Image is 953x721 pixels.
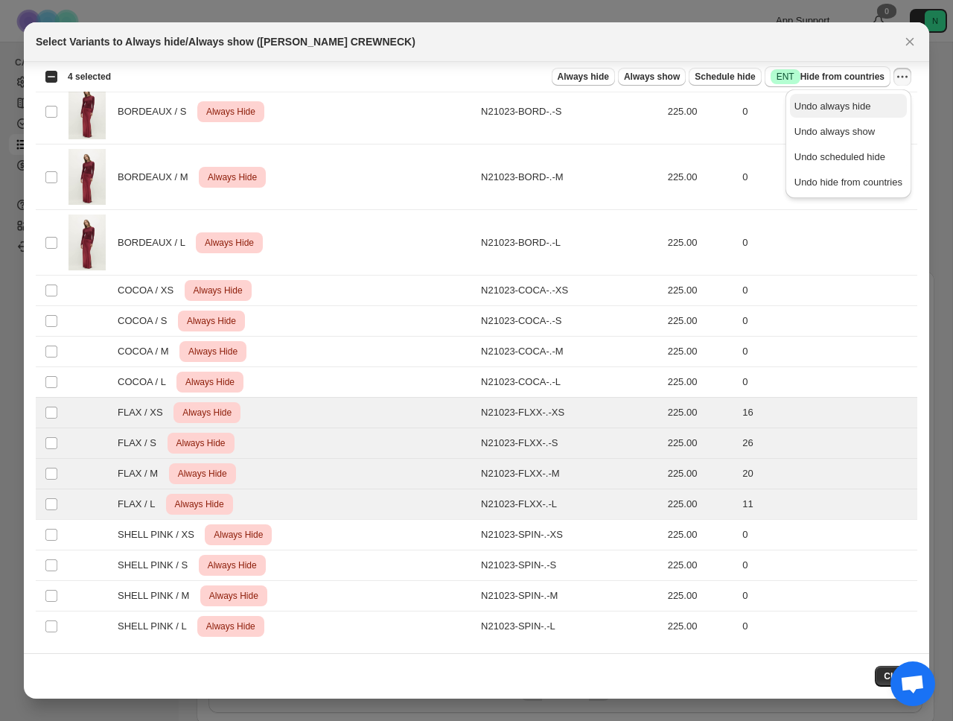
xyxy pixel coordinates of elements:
span: SHELL PINK / XS [118,527,203,542]
td: 0 [738,581,917,612]
span: ENT [777,71,794,83]
span: Always Hide [202,234,257,252]
td: 0 [738,550,917,581]
span: Schedule hide [695,71,755,83]
td: 225.00 [663,367,739,398]
button: SuccessENTHide from countries [765,66,890,87]
button: More actions [893,68,911,86]
td: N21023-FLXX-.-XS [476,398,663,428]
span: BORDEAUX / S [118,104,194,119]
td: 225.00 [663,520,739,550]
span: Always Hide [179,404,235,422]
td: 225.00 [663,306,739,337]
span: 4 selected [68,71,111,83]
span: Always Hide [203,617,258,635]
button: Undo always hide [790,94,907,118]
td: 0 [738,306,917,337]
td: N21023-SPIN-.-L [476,612,663,642]
button: Undo hide from countries [790,170,907,194]
td: 225.00 [663,428,739,459]
span: Always Hide [173,434,229,452]
h2: Select Variants to Always hide/Always show ([PERSON_NAME] CREWNECK) [36,34,415,49]
span: Always Hide [175,465,230,483]
button: Always hide [552,68,615,86]
td: 26 [738,428,917,459]
span: Undo scheduled hide [794,151,885,162]
td: N21023-COCA-.-S [476,306,663,337]
span: Always Hide [185,343,240,360]
span: FLAX / M [118,466,166,481]
span: COCOA / XS [118,283,182,298]
span: Always Hide [205,556,260,574]
td: N21023-COCA-.-L [476,367,663,398]
td: 225.00 [663,210,739,276]
td: 225.00 [663,398,739,428]
td: N21023-FLXX-.-L [476,489,663,520]
td: 11 [738,489,917,520]
button: Undo scheduled hide [790,144,907,168]
button: Close [875,666,917,687]
span: FLAX / XS [118,405,171,420]
td: 225.00 [663,550,739,581]
span: FLAX / S [118,436,165,451]
td: 16 [738,398,917,428]
span: COCOA / L [118,375,173,390]
span: Always show [624,71,680,83]
td: 0 [738,612,917,642]
span: Close [884,670,908,682]
div: Open chat [890,661,935,706]
span: Undo always show [794,126,875,137]
td: N21023-COCA-.-XS [476,276,663,306]
span: Always Hide [205,168,260,186]
td: 225.00 [663,459,739,489]
button: Undo always show [790,119,907,143]
td: 0 [738,520,917,550]
span: Undo always hide [794,101,871,112]
td: N21023-FLXX-.-M [476,459,663,489]
span: SHELL PINK / L [118,619,194,634]
td: 0 [738,144,917,210]
td: 225.00 [663,144,739,210]
span: Always Hide [211,526,266,544]
img: N21023_AMBER_BORDEAUX_0557.jpg [68,83,106,139]
td: N21023-SPIN-.-S [476,550,663,581]
img: N21023_AMBER_BORDEAUX_0557.jpg [68,149,106,205]
span: BORDEAUX / L [118,235,193,250]
button: Always show [618,68,686,86]
td: 225.00 [663,612,739,642]
span: BORDEAUX / M [118,170,196,185]
td: N21023-BORD-.-M [476,144,663,210]
span: Always Hide [203,103,258,121]
td: N21023-FLXX-.-S [476,428,663,459]
span: Always Hide [182,373,238,391]
span: Undo hide from countries [794,177,902,188]
td: 0 [738,276,917,306]
span: SHELL PINK / M [118,588,197,603]
span: COCOA / S [118,314,175,328]
button: Schedule hide [689,68,761,86]
img: N21023_AMBER_BORDEAUX_0557.jpg [68,215,106,270]
td: 0 [738,367,917,398]
td: 0 [738,210,917,276]
td: 225.00 [663,337,739,367]
td: N21023-SPIN-.-XS [476,520,663,550]
span: Always Hide [206,587,261,605]
td: 20 [738,459,917,489]
button: Close [899,31,920,52]
span: Always Hide [184,312,239,330]
td: 0 [738,337,917,367]
span: Hide from countries [771,69,885,84]
td: 225.00 [663,581,739,612]
span: Always Hide [172,495,227,513]
td: 225.00 [663,276,739,306]
td: N21023-BORD-.-L [476,210,663,276]
td: N21023-SPIN-.-M [476,581,663,612]
span: Always Hide [191,282,246,299]
span: Always hide [558,71,609,83]
td: 225.00 [663,489,739,520]
span: SHELL PINK / S [118,558,196,573]
span: COCOA / M [118,344,176,359]
td: 225.00 [663,79,739,144]
td: 0 [738,79,917,144]
span: FLAX / L [118,497,163,512]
